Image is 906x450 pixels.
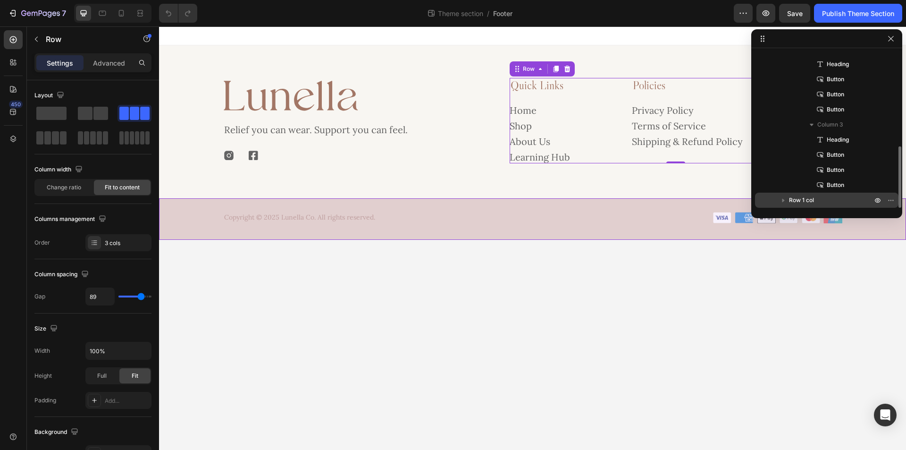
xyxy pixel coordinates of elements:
span: Theme section [436,8,485,18]
div: Row [362,38,377,47]
div: Size [34,323,59,335]
span: Change ratio [47,183,81,192]
div: Add... [105,397,149,405]
input: Auto [86,342,151,359]
span: Full [97,372,107,380]
div: Column spacing [34,268,91,281]
h2: Quick Links [351,51,431,67]
div: Undo/Redo [159,4,197,23]
div: Order [34,238,50,247]
span: / [487,8,489,18]
div: Layout [34,89,66,102]
span: Button [827,75,844,84]
p: Row [46,34,126,45]
button: 7 [4,4,70,23]
a: About Us [351,110,391,121]
p: Advanced [93,58,125,68]
img: gempages_579986872772592388-b5210456-f091-4323-a13c-db3d3c420ca6.png [554,185,572,197]
p: Copyright © 2025 Lunella Co. All rights reserved. [65,187,216,195]
span: Button [827,165,844,175]
a: Learning Hub [351,125,411,136]
span: Fit [132,372,138,380]
button: Publish Theme Section [814,4,902,23]
span: Fit to content [105,183,140,192]
a: Terms of Service [473,94,547,105]
div: Publish Theme Section [822,8,894,18]
span: Button [827,90,844,99]
div: Open Intercom Messenger [874,404,897,426]
a: Shipping & Refund Policy [473,110,584,121]
span: Button [827,105,844,114]
div: Background [34,426,80,439]
span: Save [787,9,803,17]
a: Privacy Policy [473,78,535,90]
button: Save [779,4,810,23]
div: Columns management [34,213,108,226]
p: Settings [47,58,73,68]
p: 7 [62,8,66,19]
a: Our Partners [626,110,683,121]
span: Button [827,150,844,160]
iframe: Design area [159,26,906,450]
div: Gap [34,292,45,301]
div: Width [34,347,50,355]
a: FAQs [626,94,648,105]
span: Heading [827,59,849,69]
div: 450 [9,101,23,108]
h2: Policies [473,51,584,67]
div: Height [34,372,52,380]
img: gempages_579986872772592388-ab183e92-d342-40d8-9ebc-3992f2e84f09.png [664,185,683,197]
img: gempages_579986872772592388-1f8f9a4a-ec10-4d48-88fb-f9438992c581.png [598,185,617,197]
span: Footer [493,8,512,18]
img: gempages_579986872772592388-d4ea6bdd-363a-462d-8beb-edd2f8daae84.png [620,185,639,197]
span: Column 3 [817,120,843,129]
img: gempages_579986872772592388-b3f9b639-0bd8-4828-a127-1b2adf0898e6.png [642,185,661,197]
a: Home [351,78,377,90]
span: Button [827,180,844,190]
div: Padding [34,396,56,405]
div: 3 cols [105,239,149,247]
h2: Need Help? [626,51,683,67]
a: Contact Us [626,78,675,90]
span: Row 1 col [789,195,814,205]
a: Shop [351,94,373,105]
span: Heading [827,135,849,144]
input: Auto [86,288,114,305]
div: Column width [34,163,84,176]
img: gempages_579986872772592388-fe62d2f1-f75f-4d3b-9ccc-676e9017232d.png [576,185,595,197]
